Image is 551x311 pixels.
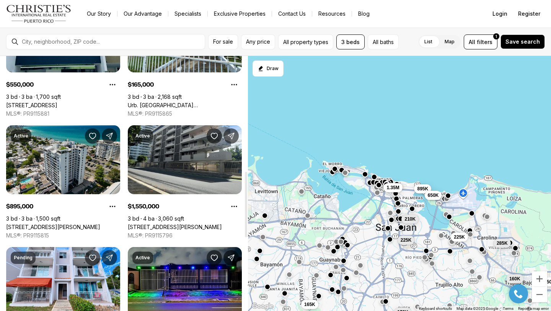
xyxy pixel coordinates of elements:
span: 1 [496,33,497,39]
label: List [418,35,439,49]
button: Contact Us [272,8,312,19]
button: Save Property: 1 VEREDAS DEL RIO #A310 [85,250,100,265]
p: Pending [14,255,33,261]
button: 210K [401,214,419,223]
button: Save Property: 824 CALLE MOLUCAS [207,250,222,265]
span: Login [492,11,507,17]
button: For sale [208,34,238,49]
a: Resources [312,8,352,19]
a: Specialists [168,8,207,19]
button: 895K [414,184,431,193]
button: All property types [278,34,333,49]
label: Map [439,35,461,49]
button: Save search [500,34,545,49]
span: Save search [505,39,540,45]
button: 3 beds [336,34,365,49]
button: Register [514,6,545,21]
a: Our Advantage [117,8,168,19]
a: Our Story [81,8,117,19]
a: Terms (opens in new tab) [503,306,514,311]
button: 285K [494,239,511,248]
button: 225K [398,236,415,245]
span: 1.35M [386,185,399,191]
a: 1 GARDENIA STREET #F3, CAROLINA PR, 00979 [6,102,57,109]
span: For sale [213,39,233,45]
span: 895K [417,186,428,192]
span: 285K [497,240,508,246]
button: 165K [301,300,318,309]
span: filters [477,38,492,46]
span: All [469,38,475,46]
p: Active [135,133,150,139]
img: logo [6,5,72,23]
button: Property options [105,77,120,92]
button: 650K [425,190,442,200]
span: Map data ©2025 Google [456,306,498,311]
button: Allfilters1 [464,34,497,49]
button: Property options [227,199,242,214]
button: 225K [451,232,468,241]
button: Any price [241,34,275,49]
button: Save Property: 1520 ASHFORD AVE. #4 [207,128,222,144]
a: Urb. Irlanda Heights CALLE MIZAR, BAYAMON PR, 00956 [128,102,242,109]
span: 165K [304,301,315,308]
p: Active [135,255,150,261]
button: Start drawing [253,61,284,77]
a: Blog [352,8,376,19]
span: 160K [509,276,520,282]
a: 1520 ASHFORD AVE. #4, SAN JUAN PR, 00911 [128,224,222,231]
button: Share Property [223,250,239,265]
span: Register [518,11,540,17]
button: Share Property [102,128,117,144]
span: 210K [404,216,416,222]
span: 225K [454,234,465,240]
a: Report a map error [518,306,549,311]
a: Exclusive Properties [208,8,272,19]
p: Active [14,133,28,139]
button: 160K [506,274,523,283]
button: All baths [368,34,399,49]
button: Property options [105,199,120,214]
span: Any price [246,39,270,45]
a: 2306 LAUREL STREET #PH A, SAN JUAN PR, 00913 [6,224,100,231]
button: Share Property [102,250,117,265]
button: Share Property [223,128,239,144]
span: 650K [428,192,439,198]
button: 1.35M [383,183,402,192]
span: 225K [401,237,412,243]
button: Save Property: 2306 LAUREL STREET #PH A [85,128,100,144]
button: Login [488,6,512,21]
button: Property options [227,77,242,92]
button: Zoom out [532,287,547,302]
button: Zoom in [532,271,547,286]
